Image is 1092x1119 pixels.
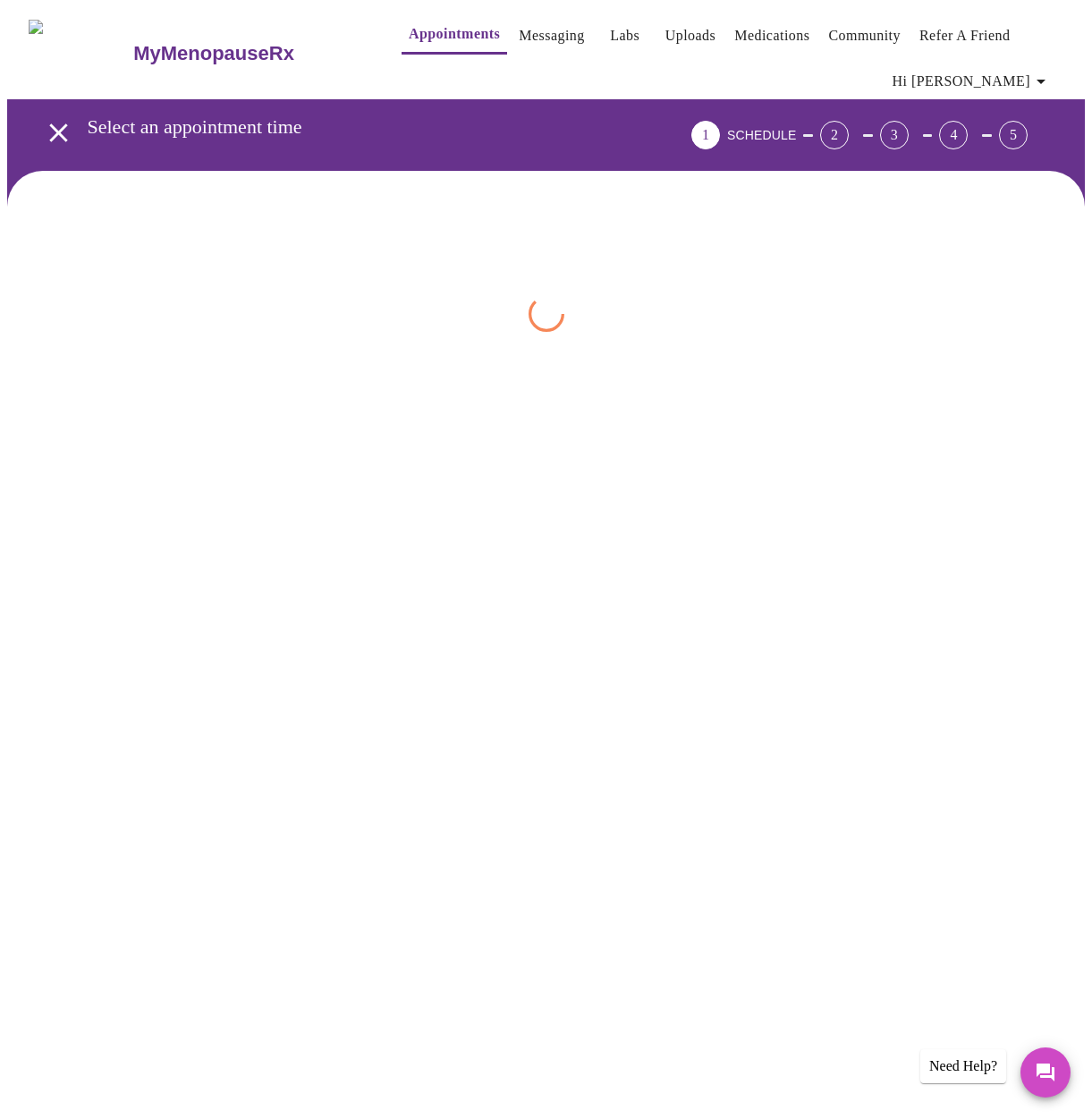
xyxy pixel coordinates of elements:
span: SCHEDULE [727,128,796,142]
button: Labs [597,18,654,54]
div: 1 [691,121,720,149]
div: 3 [880,121,909,149]
button: open drawer [32,106,85,159]
button: Refer a Friend [912,18,1018,54]
h3: Select an appointment time [88,115,592,139]
a: Refer a Friend [919,23,1011,48]
a: Uploads [665,23,716,48]
button: Appointments [402,16,507,55]
a: MyMenopauseRx [131,22,366,85]
div: Need Help? [920,1049,1006,1083]
div: 4 [939,121,968,149]
button: Community [821,18,908,54]
button: Medications [727,18,817,54]
h3: MyMenopauseRx [133,42,294,65]
button: Messages [1020,1047,1071,1098]
a: Community [828,23,901,48]
div: 2 [820,121,849,149]
button: Messaging [512,18,591,54]
img: MyMenopauseRx Logo [29,20,131,87]
a: Messaging [519,23,584,48]
button: Uploads [658,18,724,54]
button: Hi [PERSON_NAME] [885,64,1059,99]
a: Medications [734,23,809,48]
a: Labs [610,23,639,48]
a: Appointments [409,21,500,47]
div: 5 [999,121,1028,149]
span: Hi [PERSON_NAME] [893,69,1052,94]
